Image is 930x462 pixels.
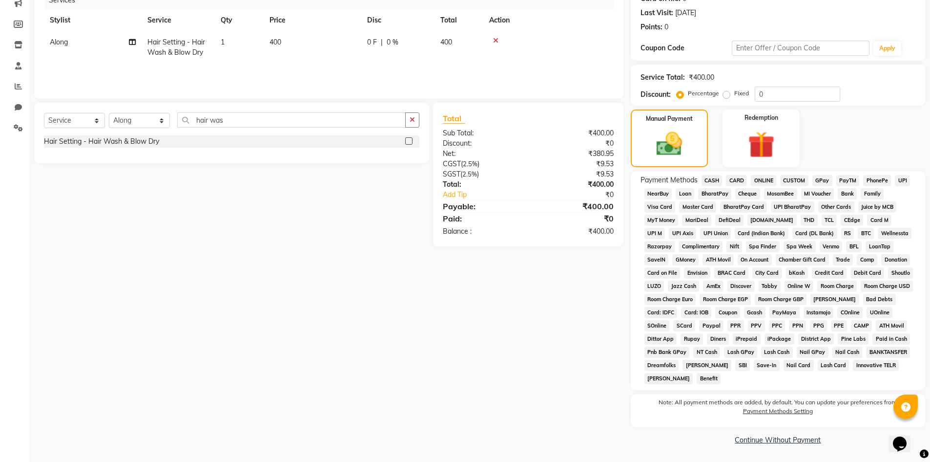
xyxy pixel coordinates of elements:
[44,136,159,147] div: Hair Setting - Hair Wash & Blow Dry
[888,267,913,279] span: Shoutlo
[702,175,723,186] span: CASH
[784,241,816,252] span: Spa Week
[832,347,863,358] span: Nail Cash
[693,347,720,358] span: NT Cash
[817,281,857,292] span: Room Charge
[269,38,281,46] span: 400
[528,213,621,224] div: ₹0
[644,333,677,345] span: Dittor App
[644,320,670,331] span: SOnline
[765,333,794,345] span: iPackage
[435,179,528,190] div: Total:
[734,89,749,98] label: Fixed
[367,37,377,47] span: 0 F
[851,320,872,331] span: CAMP
[679,241,723,252] span: Complimentary
[740,128,783,161] img: _gift.svg
[443,170,460,178] span: SGST
[715,307,740,318] span: Coupon
[752,267,782,279] span: City Card
[833,254,853,265] span: Trade
[812,175,832,186] span: GPay
[435,159,528,169] div: ( )
[878,228,911,239] span: Wellnessta
[785,281,814,292] span: Online W
[528,159,621,169] div: ₹9.53
[838,333,868,345] span: Pine Labs
[858,201,897,213] span: Juice by MCB
[672,254,699,265] span: GMoney
[443,113,465,124] span: Total
[850,267,884,279] span: Debit Card
[747,215,797,226] span: [DOMAIN_NAME]
[872,333,910,345] span: Paid in Cash
[682,360,731,371] span: [PERSON_NAME]
[771,201,814,213] span: UPI BharatPay
[744,307,765,318] span: Gcash
[746,241,780,252] span: Spa Finder
[528,128,621,138] div: ₹400.00
[463,160,477,168] span: 2.5%
[528,169,621,179] div: ₹9.53
[846,241,862,252] span: BFL
[50,38,68,46] span: Along
[528,138,621,149] div: ₹0
[866,347,910,358] span: BANKTANSFER
[831,320,847,331] span: PPE
[644,201,676,213] span: Visa Card
[644,215,679,226] span: MyT Money
[641,72,685,83] div: Service Total:
[748,320,765,331] span: PPV
[689,72,714,83] div: ₹400.00
[841,215,863,226] span: CEdge
[866,241,893,252] span: LoanTap
[644,360,679,371] span: Dreamfolks
[641,22,662,32] div: Points:
[735,228,788,239] span: Card (Indian Bank)
[361,9,434,31] th: Disc
[641,8,673,18] div: Last Visit:
[789,320,806,331] span: PPN
[435,213,528,224] div: Paid:
[755,294,806,305] span: Room Charge GBP
[798,333,834,345] span: District App
[699,320,723,331] span: Paypal
[703,254,734,265] span: ATH Movil
[434,9,483,31] th: Total
[700,228,731,239] span: UPI Union
[818,201,854,213] span: Other Cards
[735,188,760,199] span: Cheque
[675,8,696,18] div: [DATE]
[857,254,877,265] span: Comp
[644,373,693,384] span: [PERSON_NAME]
[215,9,264,31] th: Qty
[761,347,793,358] span: Lash Cash
[726,241,742,252] span: Nift
[738,254,772,265] span: On Account
[435,149,528,159] div: Net:
[676,188,694,199] span: Loan
[644,188,672,199] span: NearBuy
[387,37,398,47] span: 0 %
[698,188,731,199] span: BharatPay
[836,175,860,186] span: PayTM
[797,347,828,358] span: Nail GPay
[221,38,225,46] span: 1
[644,294,696,305] span: Room Charge Euro
[810,320,827,331] span: PPG
[669,228,696,239] span: UPI Axis
[646,114,693,123] label: Manual Payment
[801,188,834,199] span: MI Voucher
[743,407,813,416] label: Payment Methods Setting
[681,333,703,345] span: Rupay
[644,241,675,252] span: Razorpay
[381,37,383,47] span: |
[440,38,452,46] span: 400
[784,360,814,371] span: Nail Card
[435,226,528,237] div: Balance :
[744,113,778,122] label: Redemption
[861,188,884,199] span: Family
[147,38,205,57] span: Hair Setting - Hair Wash & Blow Dry
[732,41,869,56] input: Enter Offer / Coupon Code
[668,281,699,292] span: Jazz Cash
